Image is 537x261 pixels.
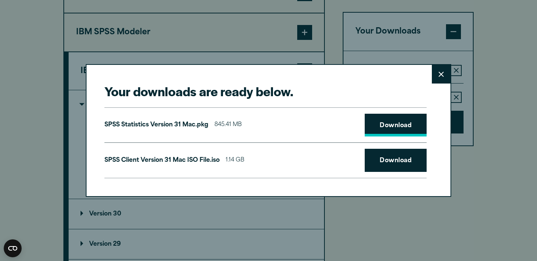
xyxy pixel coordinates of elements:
[226,155,244,166] span: 1.14 GB
[104,83,427,100] h2: Your downloads are ready below.
[4,239,22,257] button: Open CMP widget
[365,114,427,137] a: Download
[104,120,208,130] p: SPSS Statistics Version 31 Mac.pkg
[104,155,220,166] p: SPSS Client Version 31 Mac ISO File.iso
[214,120,242,130] span: 845.41 MB
[365,149,427,172] a: Download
